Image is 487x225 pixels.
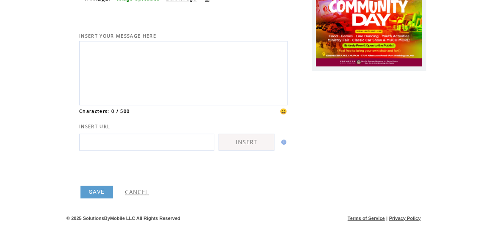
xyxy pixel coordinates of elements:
a: INSERT [219,134,274,151]
a: CANCEL [125,188,149,196]
span: INSERT URL [79,123,110,129]
span: Characters: 0 / 500 [79,108,130,114]
span: INSERT YOUR MESSAGE HERE [79,33,156,39]
a: SAVE [80,186,113,198]
span: | [386,216,387,221]
a: Privacy Policy [389,216,421,221]
span: 😀 [280,107,288,115]
span: © 2025 SolutionsByMobile LLC All Rights Reserved [66,216,180,221]
a: Terms of Service [348,216,385,221]
img: help.gif [279,140,286,145]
